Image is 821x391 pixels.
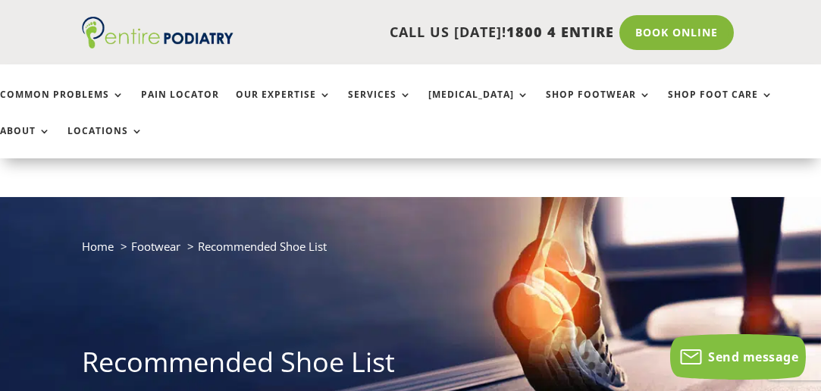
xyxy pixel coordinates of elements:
[198,239,327,254] span: Recommended Shoe List
[668,89,773,122] a: Shop Foot Care
[619,15,734,50] a: Book Online
[233,23,613,42] p: CALL US [DATE]!
[82,236,738,267] nav: breadcrumb
[131,239,180,254] a: Footwear
[82,36,233,52] a: Entire Podiatry
[670,334,806,380] button: Send message
[141,89,219,122] a: Pain Locator
[82,343,738,389] h1: Recommended Shoe List
[67,126,143,158] a: Locations
[236,89,331,122] a: Our Expertise
[67,164,143,197] a: Locations
[708,349,798,365] span: Send message
[82,239,114,254] a: Home
[546,89,651,122] a: Shop Footwear
[506,23,614,41] span: 1800 4 ENTIRE
[428,89,529,122] a: [MEDICAL_DATA]
[348,89,412,122] a: Services
[82,17,233,48] img: logo (1)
